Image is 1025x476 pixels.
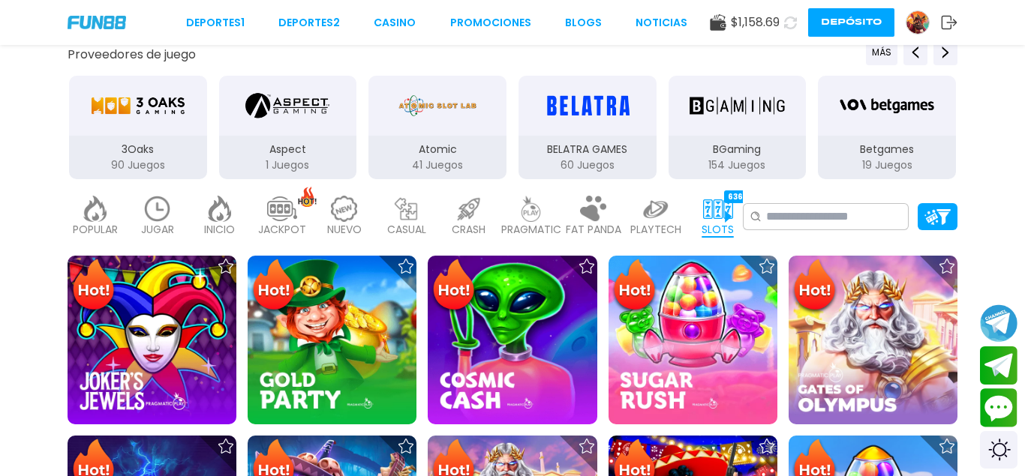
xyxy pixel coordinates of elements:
img: Hot [69,257,118,316]
p: PRAGMATIC [501,222,561,238]
p: BELATRA GAMES [519,142,657,157]
button: Contact customer service [980,388,1017,427]
p: 3Oaks [69,142,207,157]
a: BLOGS [565,15,602,31]
img: Aspect [245,85,329,127]
button: Depósito [808,8,894,37]
p: CASUAL [387,222,426,238]
p: Betgames [818,142,956,157]
img: playtech_light.webp [641,196,671,222]
img: Gold Party [248,256,416,424]
a: Deportes2 [278,15,340,31]
img: Hot [429,257,478,316]
p: JUGAR [141,222,174,238]
img: fat_panda_light.webp [579,196,609,222]
button: Previous providers [903,40,927,65]
a: Avatar [906,10,941,34]
p: 154 Juegos [669,157,807,173]
a: CASINO [374,15,416,31]
button: Aspect [213,74,363,181]
button: Next providers [933,40,957,65]
p: NUEVO [327,222,362,238]
img: Gates of Olympus [789,256,957,424]
img: Avatar [906,11,929,34]
a: Promociones [450,15,531,31]
img: jackpot_light.webp [267,196,297,222]
p: 41 Juegos [368,157,506,173]
img: Betgames [840,85,934,127]
img: Sugar Rush [609,256,777,424]
img: Hot [790,257,839,316]
button: Atomic [362,74,512,181]
button: Join telegram channel [980,304,1017,343]
p: 19 Juegos [818,157,956,173]
p: SLOTS [702,222,734,238]
button: Proveedores de juego [68,46,196,62]
p: CRASH [452,222,485,238]
button: Betgames [812,74,962,181]
p: BGaming [669,142,807,157]
img: pragmatic_light.webp [516,196,546,222]
img: Hot [610,257,659,316]
img: slots_active.webp [703,196,733,222]
p: 1 Juegos [219,157,357,173]
img: Platform Filter [924,209,951,225]
p: PLAYTECH [630,222,681,238]
button: BGaming [663,74,813,181]
img: crash_light.webp [454,196,484,222]
img: new_light.webp [329,196,359,222]
img: Hot [249,257,298,316]
img: Atomic [395,85,479,127]
p: 90 Juegos [69,157,207,173]
button: BELATRA GAMES [512,74,663,181]
p: JACKPOT [258,222,306,238]
img: popular_light.webp [80,196,110,222]
img: home_light.webp [205,196,235,222]
button: Join telegram [980,346,1017,385]
p: FAT PANDA [566,222,621,238]
img: recent_light.webp [143,196,173,222]
img: casual_light.webp [392,196,422,222]
p: POPULAR [73,222,118,238]
a: NOTICIAS [636,15,687,31]
p: Atomic [368,142,506,157]
p: INICIO [204,222,235,238]
p: Aspect [219,142,357,157]
div: 6364 [724,190,753,203]
p: 60 Juegos [519,157,657,173]
img: BGaming [690,85,784,127]
img: hot [298,187,317,207]
img: 3Oaks [91,85,185,127]
button: 3Oaks [63,74,213,181]
img: Joker's Jewels [68,256,236,424]
button: Previous providers [866,40,897,65]
div: Switch theme [980,431,1017,469]
img: Company Logo [68,16,126,28]
a: Deportes1 [186,15,245,31]
img: BELATRA GAMES [540,85,635,127]
span: $ 1,158.69 [731,13,780,31]
img: Cosmic Cash [428,256,597,424]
